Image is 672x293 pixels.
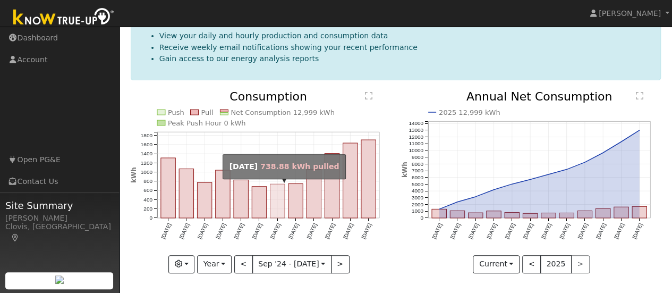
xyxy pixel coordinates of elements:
[547,173,549,175] circle: onclick=""
[215,170,229,218] rect: onclick=""
[140,169,152,175] text: 1000
[614,207,628,218] rect: onclick=""
[486,222,498,240] text: [DATE]
[511,183,513,185] circle: onclick=""
[456,201,458,203] circle: onclick=""
[613,222,625,240] text: [DATE]
[577,222,589,240] text: [DATE]
[143,187,152,193] text: 600
[287,222,300,240] text: [DATE]
[160,222,172,240] text: [DATE]
[541,213,555,218] rect: onclick=""
[270,184,284,218] rect: onclick=""
[577,211,592,218] rect: onclick=""
[420,215,423,221] text: 0
[632,206,647,218] rect: onclick=""
[559,213,574,218] rect: onclick=""
[529,178,531,180] circle: onclick=""
[143,178,152,184] text: 800
[8,6,120,30] img: Know True-Up
[474,196,477,198] circle: onclick=""
[599,9,661,18] span: [PERSON_NAME]
[431,222,443,240] text: [DATE]
[5,213,114,224] div: [PERSON_NAME]
[11,233,20,242] a: Map
[411,181,423,187] text: 5000
[522,255,541,273] button: <
[467,222,480,240] text: [DATE]
[197,255,231,273] button: Year
[361,140,376,218] rect: onclick=""
[468,213,482,218] rect: onclick=""
[288,184,303,219] rect: onclick=""
[632,222,644,240] text: [DATE]
[596,208,610,218] rect: onclick=""
[307,169,321,218] rect: onclick=""
[324,222,336,240] text: [DATE]
[252,255,331,273] button: Sep '24 - [DATE]
[215,222,227,240] text: [DATE]
[449,222,461,240] text: [DATE]
[5,221,114,244] div: Clovis, [GEOGRAPHIC_DATA]
[143,206,152,212] text: 200
[149,215,152,221] text: 0
[343,143,358,218] rect: onclick=""
[342,222,354,240] text: [DATE]
[431,209,446,218] rect: onclick=""
[197,182,211,218] rect: onclick=""
[234,255,253,273] button: <
[473,255,520,273] button: Current
[438,208,440,210] circle: onclick=""
[411,174,423,180] text: 6000
[55,275,64,284] img: retrieve
[234,180,248,218] rect: onclick=""
[260,162,339,171] span: 738.88 kWh pulled
[411,208,423,214] text: 1000
[540,222,552,240] text: [DATE]
[595,222,607,240] text: [DATE]
[143,197,152,203] text: 400
[411,188,423,194] text: 4000
[306,222,318,240] text: [DATE]
[411,202,423,207] text: 2000
[522,222,534,240] text: [DATE]
[325,154,339,219] rect: onclick=""
[179,169,193,219] rect: onclick=""
[197,222,209,240] text: [DATE]
[450,211,464,218] rect: onclick=""
[252,187,266,218] rect: onclick=""
[160,158,175,218] rect: onclick=""
[361,222,373,240] text: [DATE]
[251,222,263,240] text: [DATE]
[178,222,190,240] text: [DATE]
[5,198,114,213] span: Site Summary
[486,211,500,218] rect: onclick=""
[269,222,282,240] text: [DATE]
[130,167,138,183] text: kWh
[233,222,245,240] text: [DATE]
[411,195,423,200] text: 3000
[504,222,516,240] text: [DATE]
[229,162,258,171] strong: [DATE]
[492,189,495,191] circle: onclick=""
[505,213,519,219] rect: onclick=""
[331,255,350,273] button: >
[558,222,571,240] text: [DATE]
[401,162,409,178] text: kWh
[523,213,537,218] rect: onclick=""
[540,255,572,273] button: 2025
